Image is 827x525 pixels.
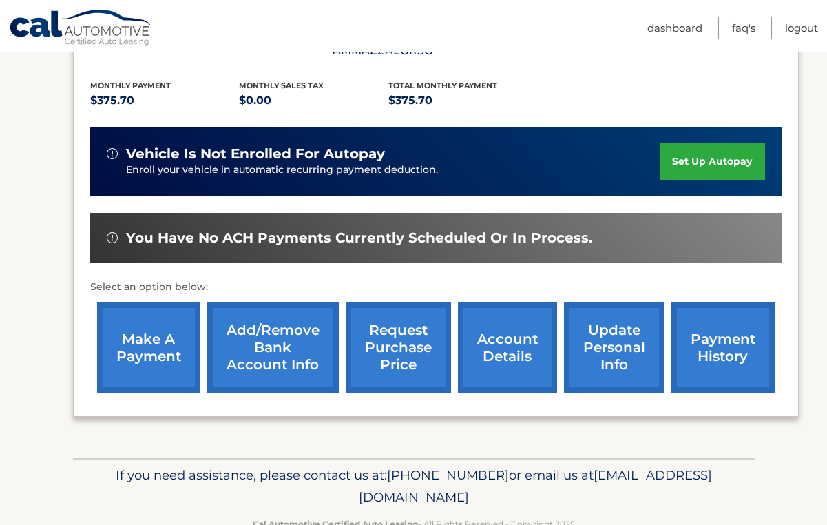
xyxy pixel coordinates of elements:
span: Total Monthly Payment [388,81,497,90]
span: [EMAIL_ADDRESS][DOMAIN_NAME] [359,467,712,505]
a: request purchase price [346,302,451,393]
img: alert-white.svg [107,148,118,159]
a: make a payment [97,302,200,393]
a: Add/Remove bank account info [207,302,339,393]
a: update personal info [564,302,664,393]
a: FAQ's [732,17,755,39]
span: You have no ACH payments currently scheduled or in process. [126,229,592,247]
p: $0.00 [239,91,388,110]
a: payment history [671,302,775,393]
p: If you need assistance, please contact us at: or email us at [82,464,746,508]
a: account details [458,302,557,393]
span: [PHONE_NUMBER] [387,467,509,483]
a: Dashboard [647,17,702,39]
a: set up autopay [660,143,764,180]
p: Select an option below: [90,279,782,296]
p: $375.70 [388,91,538,110]
a: Logout [785,17,818,39]
span: Monthly sales Tax [239,81,324,90]
span: Monthly Payment [90,81,171,90]
p: $375.70 [90,91,240,110]
a: Cal Automotive [9,9,154,49]
span: vehicle is not enrolled for autopay [126,145,385,163]
img: alert-white.svg [107,232,118,243]
p: Enroll your vehicle in automatic recurring payment deduction. [126,163,660,178]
